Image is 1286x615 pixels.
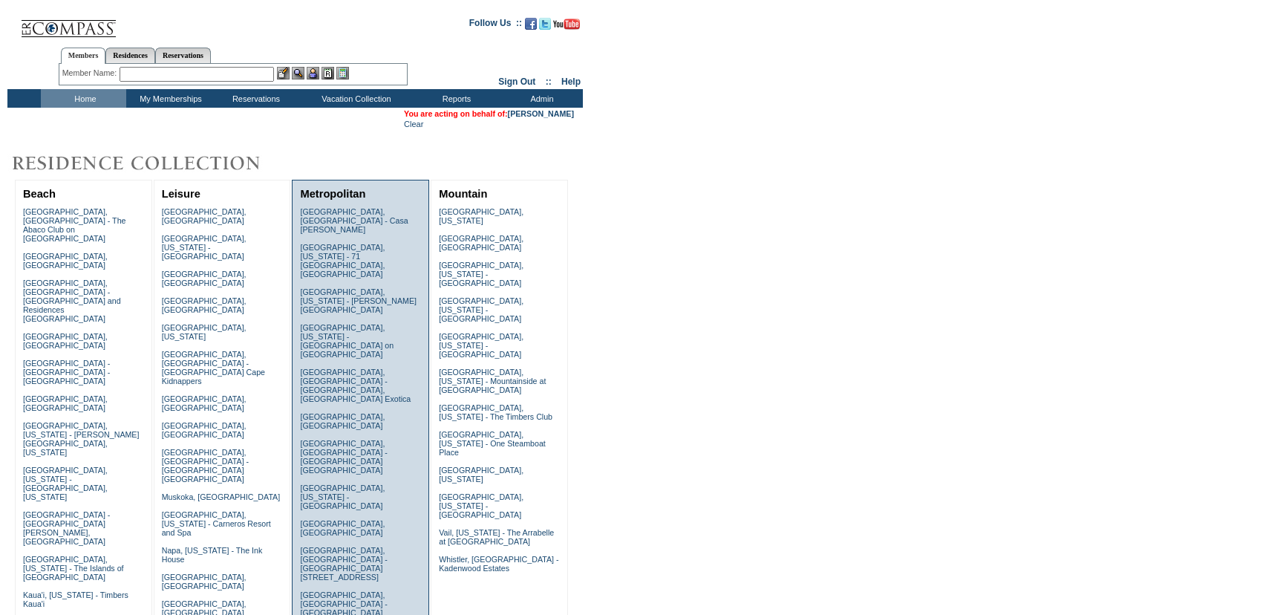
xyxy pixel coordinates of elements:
a: Mountain [439,188,487,200]
img: Subscribe to our YouTube Channel [553,19,580,30]
a: Become our fan on Facebook [525,22,537,31]
a: [GEOGRAPHIC_DATA], [GEOGRAPHIC_DATA] [162,270,247,287]
a: Metropolitan [300,188,365,200]
a: [GEOGRAPHIC_DATA], [GEOGRAPHIC_DATA] [162,421,247,439]
a: [GEOGRAPHIC_DATA], [US_STATE] - [GEOGRAPHIC_DATA] [162,234,247,261]
img: View [292,67,304,79]
a: Vail, [US_STATE] - The Arrabelle at [GEOGRAPHIC_DATA] [439,528,554,546]
img: b_calculator.gif [336,67,349,79]
a: [GEOGRAPHIC_DATA], [US_STATE] - 71 [GEOGRAPHIC_DATA], [GEOGRAPHIC_DATA] [300,243,385,279]
a: [GEOGRAPHIC_DATA] - [GEOGRAPHIC_DATA][PERSON_NAME], [GEOGRAPHIC_DATA] [23,510,110,546]
span: :: [546,77,552,87]
img: Become our fan on Facebook [525,18,537,30]
a: [GEOGRAPHIC_DATA], [GEOGRAPHIC_DATA] [300,412,385,430]
div: Member Name: [62,67,120,79]
img: Reservations [321,67,334,79]
a: [GEOGRAPHIC_DATA], [GEOGRAPHIC_DATA] - [GEOGRAPHIC_DATA] [GEOGRAPHIC_DATA] [162,448,249,484]
td: My Memberships [126,89,212,108]
img: b_edit.gif [277,67,290,79]
td: Reports [412,89,497,108]
a: [GEOGRAPHIC_DATA], [GEOGRAPHIC_DATA] - [GEOGRAPHIC_DATA] Cape Kidnappers [162,350,265,385]
a: Members [61,48,106,64]
a: [GEOGRAPHIC_DATA], [US_STATE] - [GEOGRAPHIC_DATA] [300,484,385,510]
a: [GEOGRAPHIC_DATA], [US_STATE] [439,466,523,484]
a: [GEOGRAPHIC_DATA], [GEOGRAPHIC_DATA] [23,394,108,412]
a: [GEOGRAPHIC_DATA], [US_STATE] - Carneros Resort and Spa [162,510,271,537]
a: [GEOGRAPHIC_DATA], [GEOGRAPHIC_DATA] [162,394,247,412]
a: [GEOGRAPHIC_DATA], [US_STATE] - [GEOGRAPHIC_DATA] on [GEOGRAPHIC_DATA] [300,323,394,359]
a: Kaua'i, [US_STATE] - Timbers Kaua'i [23,590,128,608]
a: [GEOGRAPHIC_DATA], [US_STATE] - [GEOGRAPHIC_DATA] [439,261,523,287]
a: [GEOGRAPHIC_DATA], [US_STATE] [439,207,523,225]
a: [GEOGRAPHIC_DATA], [US_STATE] - [GEOGRAPHIC_DATA] [439,332,523,359]
a: [GEOGRAPHIC_DATA], [GEOGRAPHIC_DATA] - [GEOGRAPHIC_DATA] [GEOGRAPHIC_DATA] [300,439,387,475]
a: Whistler, [GEOGRAPHIC_DATA] - Kadenwood Estates [439,555,558,573]
a: [GEOGRAPHIC_DATA], [US_STATE] - The Timbers Club [439,403,552,421]
a: [GEOGRAPHIC_DATA], [US_STATE] - One Steamboat Place [439,430,546,457]
a: [GEOGRAPHIC_DATA], [GEOGRAPHIC_DATA] [162,573,247,590]
a: [GEOGRAPHIC_DATA], [US_STATE] [162,323,247,341]
a: [GEOGRAPHIC_DATA], [GEOGRAPHIC_DATA] - [GEOGRAPHIC_DATA], [GEOGRAPHIC_DATA] Exotica [300,368,411,403]
a: [GEOGRAPHIC_DATA], [US_STATE] - [PERSON_NAME][GEOGRAPHIC_DATA] [300,287,417,314]
img: Destinations by Exclusive Resorts [7,149,297,178]
a: [GEOGRAPHIC_DATA], [US_STATE] - [GEOGRAPHIC_DATA] [439,296,523,323]
td: Admin [497,89,583,108]
a: [GEOGRAPHIC_DATA], [US_STATE] - [GEOGRAPHIC_DATA] [439,492,523,519]
a: [GEOGRAPHIC_DATA], [GEOGRAPHIC_DATA] [23,332,108,350]
a: [GEOGRAPHIC_DATA], [GEOGRAPHIC_DATA] [162,296,247,314]
a: Follow us on Twitter [539,22,551,31]
a: [GEOGRAPHIC_DATA] - [GEOGRAPHIC_DATA] - [GEOGRAPHIC_DATA] [23,359,110,385]
a: Reservations [155,48,211,63]
a: Napa, [US_STATE] - The Ink House [162,546,263,564]
td: Vacation Collection [297,89,412,108]
td: Follow Us :: [469,16,522,34]
a: [GEOGRAPHIC_DATA], [GEOGRAPHIC_DATA] - Casa [PERSON_NAME] [300,207,408,234]
a: [PERSON_NAME] [508,109,574,118]
img: Compass Home [20,7,117,38]
img: i.gif [7,22,19,23]
a: Residences [105,48,155,63]
a: Clear [404,120,423,128]
img: Follow us on Twitter [539,18,551,30]
a: [GEOGRAPHIC_DATA], [US_STATE] - The Islands of [GEOGRAPHIC_DATA] [23,555,124,582]
a: [GEOGRAPHIC_DATA], [GEOGRAPHIC_DATA] - [GEOGRAPHIC_DATA][STREET_ADDRESS] [300,546,387,582]
td: Home [41,89,126,108]
a: [GEOGRAPHIC_DATA], [GEOGRAPHIC_DATA] [439,234,523,252]
a: [GEOGRAPHIC_DATA], [GEOGRAPHIC_DATA] [300,519,385,537]
a: Sign Out [498,77,535,87]
a: [GEOGRAPHIC_DATA], [GEOGRAPHIC_DATA] [23,252,108,270]
a: Subscribe to our YouTube Channel [553,22,580,31]
span: You are acting on behalf of: [404,109,574,118]
a: [GEOGRAPHIC_DATA], [US_STATE] - [PERSON_NAME][GEOGRAPHIC_DATA], [US_STATE] [23,421,140,457]
img: Impersonate [307,67,319,79]
a: Muskoka, [GEOGRAPHIC_DATA] [162,492,280,501]
a: [GEOGRAPHIC_DATA], [GEOGRAPHIC_DATA] - [GEOGRAPHIC_DATA] and Residences [GEOGRAPHIC_DATA] [23,279,121,323]
a: [GEOGRAPHIC_DATA], [US_STATE] - Mountainside at [GEOGRAPHIC_DATA] [439,368,546,394]
td: Reservations [212,89,297,108]
a: Beach [23,188,56,200]
a: [GEOGRAPHIC_DATA], [GEOGRAPHIC_DATA] [162,207,247,225]
a: [GEOGRAPHIC_DATA], [US_STATE] - [GEOGRAPHIC_DATA], [US_STATE] [23,466,108,501]
a: [GEOGRAPHIC_DATA], [GEOGRAPHIC_DATA] - The Abaco Club on [GEOGRAPHIC_DATA] [23,207,126,243]
a: Leisure [162,188,200,200]
a: Help [561,77,581,87]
